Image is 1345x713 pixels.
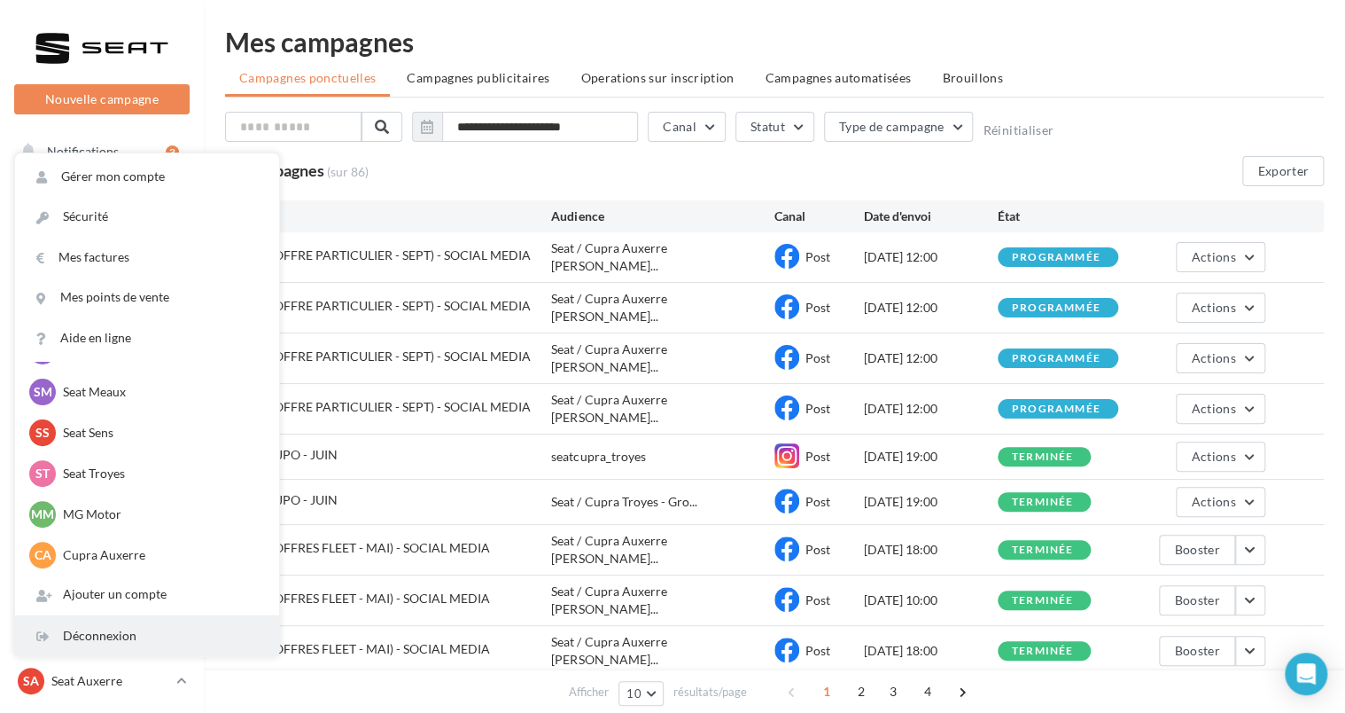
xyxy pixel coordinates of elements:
[35,465,50,482] span: ST
[63,505,258,523] p: MG Motor
[864,400,998,418] div: [DATE] 12:00
[1176,442,1264,472] button: Actions
[864,349,998,367] div: [DATE] 12:00
[805,592,830,607] span: Post
[1012,404,1100,415] div: programmée
[1012,353,1100,364] div: programmée
[1012,646,1074,657] div: terminée
[551,448,645,466] div: seatcupra_troyes
[1159,636,1234,666] button: Booster
[551,290,774,325] span: Seat / Cupra Auxerre [PERSON_NAME]...
[1176,394,1264,424] button: Actions
[580,70,734,85] span: Operations sur inscription
[11,546,193,599] a: Campagnes DataOnDemand
[225,28,1324,55] div: Mes campagnes
[15,318,279,358] a: Aide en ligne
[11,133,186,170] button: Notifications 3
[11,221,193,259] a: Boîte de réception9
[864,592,998,609] div: [DATE] 10:00
[864,208,998,225] div: Date d'envoi
[1176,487,1264,517] button: Actions
[805,643,830,658] span: Post
[34,383,52,401] span: SM
[63,546,258,564] p: Cupra Auxerre
[812,678,841,706] span: 1
[51,672,169,690] p: Seat Auxerre
[805,401,830,416] span: Post
[327,163,369,181] span: (sur 86)
[166,145,179,160] div: 3
[551,239,774,275] span: Seat / Cupra Auxerre [PERSON_NAME]...
[1191,449,1235,464] span: Actions
[864,493,998,511] div: [DATE] 19:00
[551,341,774,376] span: Seat / Cupra Auxerre [PERSON_NAME]...
[569,684,609,701] span: Afficher
[864,299,998,317] div: [DATE] 12:00
[847,678,875,706] span: 2
[239,492,338,507] span: SEAT - JPO - JUIN
[551,633,774,669] span: Seat / Cupra Auxerre [PERSON_NAME]...
[551,583,774,618] span: Seat / Cupra Auxerre [PERSON_NAME]...
[551,208,774,225] div: Audience
[766,70,912,85] span: Campagnes automatisées
[15,575,279,615] div: Ajouter un compte
[239,641,490,656] span: SEAT (OFFRES FLEET - MAI) - SOCIAL MEDIA
[864,642,998,660] div: [DATE] 18:00
[864,448,998,466] div: [DATE] 19:00
[626,686,641,701] span: 10
[864,248,998,266] div: [DATE] 12:00
[1012,545,1074,556] div: terminée
[35,546,51,564] span: CA
[239,540,490,555] span: SEAT (OFFRES FLEET - MAI) - SOCIAL MEDIA
[1012,252,1100,263] div: programmée
[23,672,39,690] span: SA
[673,684,747,701] span: résultats/page
[239,247,531,262] span: SEAT (OFFRE PARTICULIER - SEPT) - SOCIAL MEDIA
[942,70,1003,85] span: Brouillons
[11,487,193,539] a: PLV et print personnalisable
[551,391,774,427] span: Seat / Cupra Auxerre [PERSON_NAME]...
[805,494,830,509] span: Post
[1012,595,1074,607] div: terminée
[63,383,258,401] p: Seat Meaux
[63,424,258,442] p: Seat Sens
[14,84,190,114] button: Nouvelle campagne
[35,424,50,442] span: SS
[551,493,696,511] span: Seat / Cupra Troyes - Gro...
[239,349,531,364] span: SEAT (OFFRE PARTICULIER - SEPT) - SOCIAL MEDIA
[15,278,279,317] a: Mes points de vente
[239,591,490,606] span: SEAT (OFFRES FLEET - MAI) - SOCIAL MEDIA
[864,541,998,559] div: [DATE] 18:00
[63,465,258,482] p: Seat Troyes
[618,681,664,706] button: 10
[47,144,119,159] span: Notifications
[15,616,279,656] div: Déconnexion
[1191,401,1235,416] span: Actions
[239,399,531,414] span: SEAT (OFFRE PARTICULIER - SEPT) - SOCIAL MEDIA
[15,238,279,278] a: Mes factures
[1012,497,1074,508] div: terminée
[983,123,1053,137] button: Réinitialiser
[11,355,193,392] a: Contacts
[11,443,193,481] a: Calendrier
[239,298,531,313] span: SEAT (OFFRE PARTICULIER - SEPT) - SOCIAL MEDIA
[879,678,907,706] span: 3
[14,664,190,698] a: SA Seat Auxerre
[551,532,774,568] span: Seat / Cupra Auxerre [PERSON_NAME]...
[735,112,814,142] button: Statut
[1159,585,1234,615] button: Booster
[1285,653,1327,695] div: Open Intercom Messenger
[11,177,193,215] a: Opérations
[1191,494,1235,509] span: Actions
[805,350,830,365] span: Post
[239,447,338,462] span: SEAT - JPO - JUIN
[1191,300,1235,315] span: Actions
[11,311,193,349] a: Campagnes
[648,112,726,142] button: Canal
[11,399,193,436] a: Médiathèque
[1176,242,1264,272] button: Actions
[774,208,864,225] div: Canal
[31,505,54,523] span: MM
[1159,535,1234,565] button: Booster
[824,112,974,142] button: Type de campagne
